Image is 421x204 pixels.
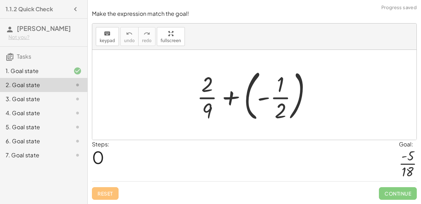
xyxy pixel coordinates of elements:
[73,123,82,131] i: Task not started.
[124,38,135,43] span: undo
[381,4,417,11] span: Progress saved
[6,5,53,13] h4: 1.1.2 Quick Check
[142,38,152,43] span: redo
[73,151,82,159] i: Task not started.
[6,109,62,117] div: 4. Goal state
[92,10,417,18] p: Make the expression match the goal!
[399,140,417,149] div: Goal:
[8,34,82,41] div: Not you?
[6,137,62,145] div: 6. Goal state
[100,38,115,43] span: keypad
[92,146,104,168] span: 0
[6,151,62,159] div: 7. Goal state
[73,67,82,75] i: Task finished and correct.
[6,123,62,131] div: 5. Goal state
[73,137,82,145] i: Task not started.
[138,27,155,46] button: redoredo
[126,29,133,38] i: undo
[6,81,62,89] div: 2. Goal state
[17,53,31,60] span: Tasks
[96,27,119,46] button: keyboardkeypad
[161,38,181,43] span: fullscreen
[6,67,62,75] div: 1. Goal state
[143,29,150,38] i: redo
[104,29,111,38] i: keyboard
[6,95,62,103] div: 3. Goal state
[120,27,139,46] button: undoundo
[17,24,71,32] span: [PERSON_NAME]
[73,109,82,117] i: Task not started.
[73,81,82,89] i: Task not started.
[73,95,82,103] i: Task not started.
[92,140,109,148] label: Steps:
[157,27,185,46] button: fullscreen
